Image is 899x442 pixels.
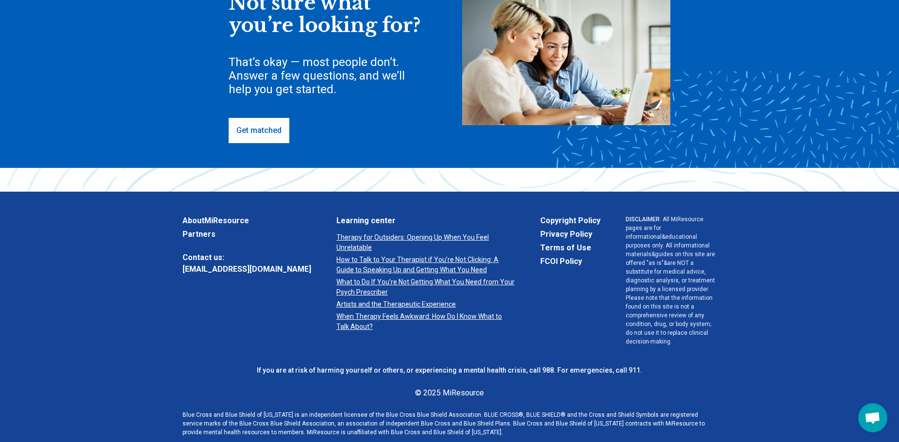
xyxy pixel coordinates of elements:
a: Learning center [336,215,515,227]
span: Contact us: [183,252,311,263]
a: [EMAIL_ADDRESS][DOMAIN_NAME] [183,263,311,275]
p: : All MiResource pages are for informational & educational purposes only. All informational mater... [626,215,716,346]
a: Therapy for Outsiders: Opening Up When You Feel Unrelatable [336,232,515,253]
a: FCOI Policy [540,256,600,267]
div: Open chat [858,403,887,432]
p: © 2025 MiResource [183,387,716,399]
p: If you are at risk of harming yourself or others, or experiencing a mental health crisis, call 98... [183,365,716,376]
a: Artists and the Therapeutic Experience [336,299,515,310]
a: Terms of Use [540,242,600,254]
p: Blue Cross and Blue Shield of [US_STATE] is an independent licensee of the Blue Cross Blue Shield... [183,410,716,437]
a: Get matched [229,118,289,143]
a: What to Do If You’re Not Getting What You Need from Your Psych Prescriber [336,277,515,297]
a: Copyright Policy [540,215,600,227]
a: How to Talk to Your Therapist if You’re Not Clicking: A Guide to Speaking Up and Getting What You... [336,255,515,275]
a: When Therapy Feels Awkward: How Do I Know What to Talk About? [336,311,515,332]
a: Privacy Policy [540,229,600,240]
div: That’s okay — most people don’t. Answer a few questions, and we’ll help you get started. [229,55,423,96]
a: AboutMiResource [183,215,311,227]
a: Partners [183,229,311,240]
span: DISCLAIMER [626,216,660,223]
